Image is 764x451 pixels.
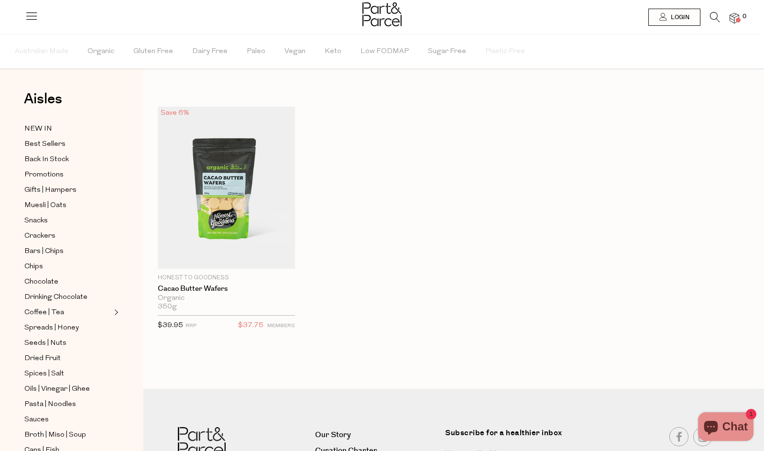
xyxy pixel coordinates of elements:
[24,261,111,273] a: Chips
[247,35,265,68] span: Paleo
[24,383,111,395] a: Oils | Vinegar | Ghee
[24,184,111,196] a: Gifts | Hampers
[24,92,62,116] a: Aisles
[267,323,295,329] small: MEMBERS
[695,412,756,443] inbox-online-store-chat: Shopify online store chat
[238,319,263,332] span: $37.75
[112,307,119,318] button: Expand/Collapse Coffee | Tea
[24,245,111,257] a: Bars | Chips
[158,285,295,293] a: Cacao Butter Wafers
[360,35,409,68] span: Low FODMAP
[24,185,76,196] span: Gifts | Hampers
[24,88,62,110] span: Aisles
[24,138,111,150] a: Best Sellers
[24,368,111,380] a: Spices | Salt
[24,169,111,181] a: Promotions
[24,307,64,319] span: Coffee | Tea
[24,337,111,349] a: Seeds | Nuts
[24,154,111,165] a: Back In Stock
[24,352,111,364] a: Dried Fruit
[315,429,438,441] a: Our Story
[24,200,66,211] span: Muesli | Oats
[24,123,111,135] a: NEW IN
[730,13,739,23] a: 0
[87,35,114,68] span: Organic
[24,414,111,426] a: Sauces
[24,292,87,303] span: Drinking Chocolate
[24,353,61,364] span: Dried Fruit
[24,276,111,288] a: Chocolate
[24,338,66,349] span: Seeds | Nuts
[24,399,76,410] span: Pasta | Noodles
[24,230,111,242] a: Crackers
[158,274,295,282] p: Honest to Goodness
[740,12,749,21] span: 0
[485,35,525,68] span: Plastic Free
[24,291,111,303] a: Drinking Chocolate
[24,169,64,181] span: Promotions
[24,276,58,288] span: Chocolate
[158,322,183,329] span: $39.95
[428,35,466,68] span: Sugar Free
[24,414,49,426] span: Sauces
[445,427,582,446] label: Subscribe for a healthier inbox
[15,35,68,68] span: Australian Made
[24,231,55,242] span: Crackers
[186,323,196,329] small: RRP
[192,35,228,68] span: Dairy Free
[24,139,65,150] span: Best Sellers
[668,13,689,22] span: Login
[648,9,700,26] a: Login
[24,215,48,227] span: Snacks
[24,398,111,410] a: Pasta | Noodles
[158,107,295,269] img: Cacao Butter Wafers
[158,303,177,311] span: 350g
[24,322,111,334] a: Spreads | Honey
[325,35,341,68] span: Keto
[24,123,52,135] span: NEW IN
[24,307,111,319] a: Coffee | Tea
[24,246,64,257] span: Bars | Chips
[362,2,402,26] img: Part&Parcel
[24,199,111,211] a: Muesli | Oats
[24,322,79,334] span: Spreads | Honey
[24,384,90,395] span: Oils | Vinegar | Ghee
[284,35,306,68] span: Vegan
[24,429,111,441] a: Broth | Miso | Soup
[24,429,86,441] span: Broth | Miso | Soup
[24,261,43,273] span: Chips
[24,154,69,165] span: Back In Stock
[158,107,192,120] div: Save 6%
[24,215,111,227] a: Snacks
[158,294,295,303] div: Organic
[133,35,173,68] span: Gluten Free
[24,368,64,380] span: Spices | Salt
